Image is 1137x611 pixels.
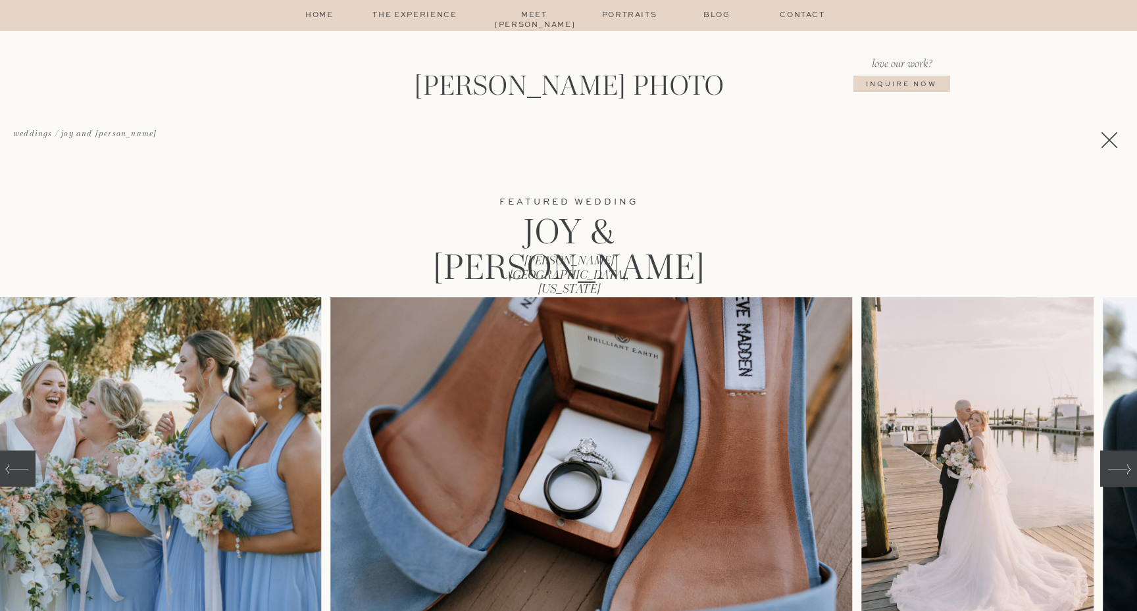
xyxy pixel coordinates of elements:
a: The Experience [359,11,470,21]
h2: Joy & [PERSON_NAME] [409,214,728,249]
a: Weddings / joy and [PERSON_NAME] [13,129,229,141]
a: Blog [685,11,749,21]
h3: Featured weddinG [467,197,672,207]
a: home [303,11,336,21]
a: Portraits [597,11,661,21]
a: [PERSON_NAME] Photo [388,72,749,103]
a: Meet [PERSON_NAME] [495,11,574,21]
a: Inquire NOw [845,80,958,102]
a: Contact [771,11,834,21]
p: love our work? [857,55,946,71]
